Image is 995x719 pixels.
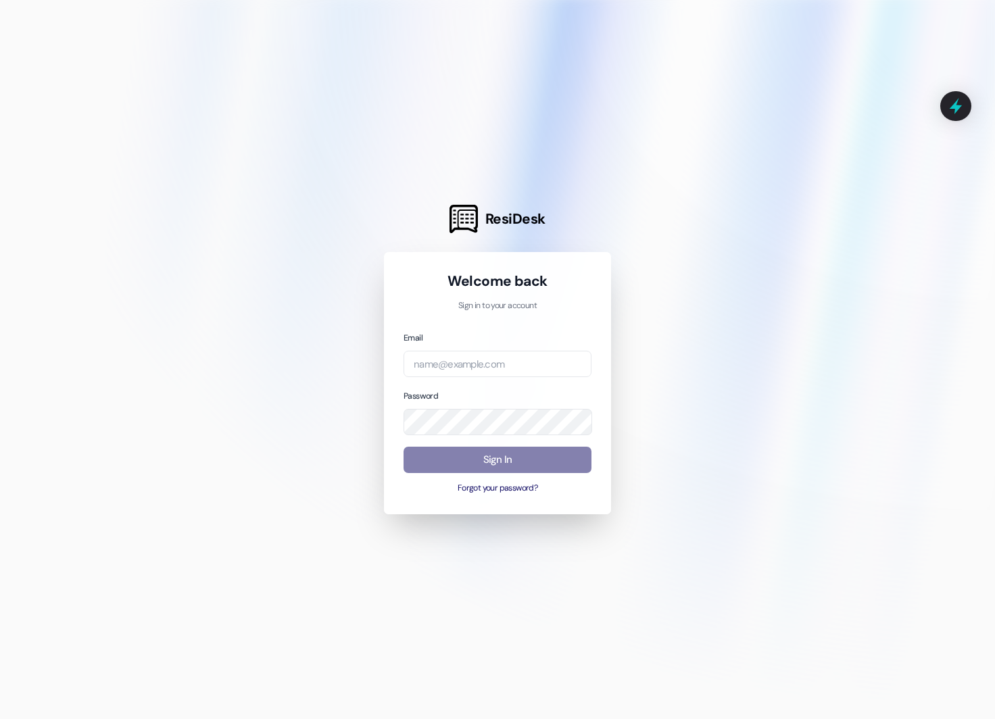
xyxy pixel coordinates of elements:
[404,300,591,312] p: Sign in to your account
[404,272,591,291] h1: Welcome back
[485,209,545,228] span: ResiDesk
[404,482,591,495] button: Forgot your password?
[450,205,478,233] img: ResiDesk Logo
[404,332,422,343] label: Email
[404,447,591,473] button: Sign In
[404,391,438,401] label: Password
[404,351,591,377] input: name@example.com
